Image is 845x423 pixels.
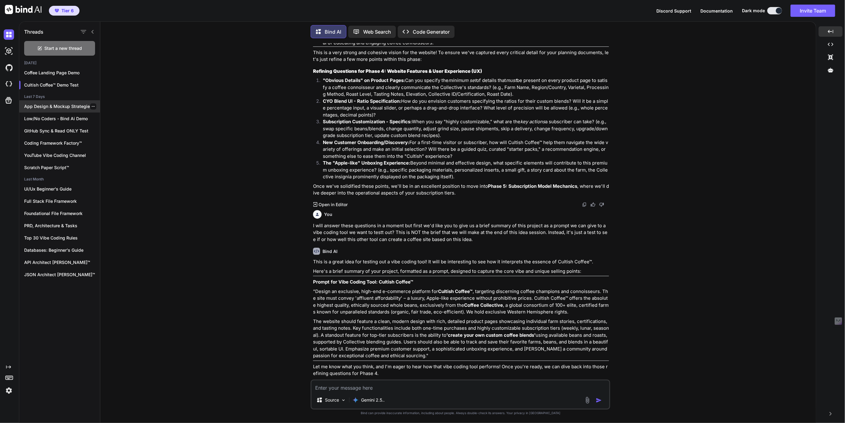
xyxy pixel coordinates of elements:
[24,198,100,204] p: Full Stack File Framework
[448,77,476,83] em: minimum set
[313,49,609,63] p: This is a very strong and cohesive vision for the website! To ensure we've captured every critica...
[323,98,401,104] strong: CYO Blend UI - Ratio Specification:
[323,139,409,145] strong: New Customer Onboarding/Discovery:
[656,8,691,14] button: Discord Support
[4,385,14,396] img: settings
[24,165,100,171] p: Scratch Paper Script™
[318,98,609,119] li: How do you envision customers specifying the ratios for their custom blends? Will it be a simple ...
[591,202,596,207] img: like
[24,152,100,158] p: YouTube Vibe Coding Channel
[325,397,339,403] p: Source
[49,6,79,16] button: premiumTier 6
[323,77,405,83] strong: "Obvious Details" on Product Pages:
[319,202,348,208] p: Open in Editor
[313,68,482,74] strong: Refining Questions for Phase 4: Website Features & User Experience (UX)
[361,397,385,403] p: Gemini 2.5..
[599,202,604,207] img: dislike
[313,279,413,285] strong: Prompt for Vibe Coding Tool: Cultish Coffee™
[24,259,100,265] p: API Architect [PERSON_NAME]™
[61,8,74,14] span: Tier 6
[4,62,14,73] img: githubDark
[323,248,338,254] h6: Bind AI
[656,8,691,13] span: Discord Support
[24,70,100,76] p: Coffee Landing Page Demo
[24,235,100,241] p: Top 30 Vibe Coding Rules
[24,28,43,35] h1: Threads
[19,94,100,99] h2: Last 7 Days
[596,397,602,403] img: icon
[311,411,610,415] p: Bind can provide inaccurate information, including about people. Always double-check its answers....
[45,45,82,51] span: Start a new thread
[791,5,835,17] button: Invite Team
[4,29,14,40] img: darkChat
[313,268,609,275] p: Here's a brief summary of your project, formatted as a prompt, designed to capture the core vibe ...
[313,318,609,359] p: The website should feature a clean, modern design with rich, detailed product pages showcasing in...
[363,28,391,35] p: Web Search
[446,332,536,338] strong: 'create your own custom coffee blends'
[318,77,609,98] li: Can you specify the of details that be present on every product page to satisfy a coffee connoiss...
[4,46,14,56] img: darkAi-studio
[24,272,100,278] p: JSON Architect [PERSON_NAME]™
[24,223,100,229] p: PRD, Architecture & Tasks
[341,398,346,403] img: Pick Models
[506,77,517,83] em: must
[4,79,14,89] img: cloudideIcon
[24,247,100,253] p: Databases: Beginner's Guide
[700,8,733,13] span: Documentation
[324,211,332,217] h6: You
[318,160,609,180] li: Beyond minimal and effective design, what specific elements will contribute to this premium unbox...
[24,116,100,122] p: Low/No Coders - Bind Ai Demo
[325,28,341,35] p: Bind AI
[520,119,545,124] em: key actions
[19,177,100,182] h2: Last Month
[24,82,100,88] p: Cultish Coffee™ Demo Test
[464,302,503,308] strong: Coffee Collective
[700,8,733,14] button: Documentation
[318,139,609,160] li: For a first-time visitor or subscriber, how will Cultish Coffee™ help them navigate the wide vari...
[318,118,609,139] li: When you say "highly customizable," what are the a subscriber can take? (e.g., swap specific bean...
[24,103,100,109] p: App Design & Mockup Strategies
[413,28,450,35] p: Code Generator
[55,9,59,13] img: premium
[352,397,359,403] img: Gemini 2.5 flash
[24,128,100,134] p: GitHub Sync & Read ONLY Test
[582,202,587,207] img: copy
[584,397,591,404] img: attachment
[5,5,42,14] img: Bind AI
[742,8,765,14] span: Dark mode
[24,186,100,192] p: Ui/Ux Beginner's Guide
[19,61,100,65] h2: [DATE]
[323,160,410,166] strong: The "Apple-like" Unboxing Experience:
[24,210,100,217] p: Foundational File Framework
[313,363,609,377] p: Let me know what you think, and I'm eager to hear how that vibe coding tool performs! Once you're...
[313,222,609,243] p: I will answer these questions in a moment but first we'd like you to give us a brief summary of t...
[313,183,609,197] p: Once we've solidified these points, we'll be in an excellent position to move into , where we'll ...
[488,183,577,189] strong: Phase 5: Subscription Model Mechanics
[323,119,412,124] strong: Subscription Customization - Specifics:
[313,258,609,265] p: This is a great idea for testing out a vibe coding tool! It will be interesting to see how it int...
[438,288,473,294] strong: Cultish Coffee™
[24,140,100,146] p: Coding Framework Factory™
[313,288,609,316] p: "Design an exclusive, high-end e-commerce platform for , targeting discerning coffee champions an...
